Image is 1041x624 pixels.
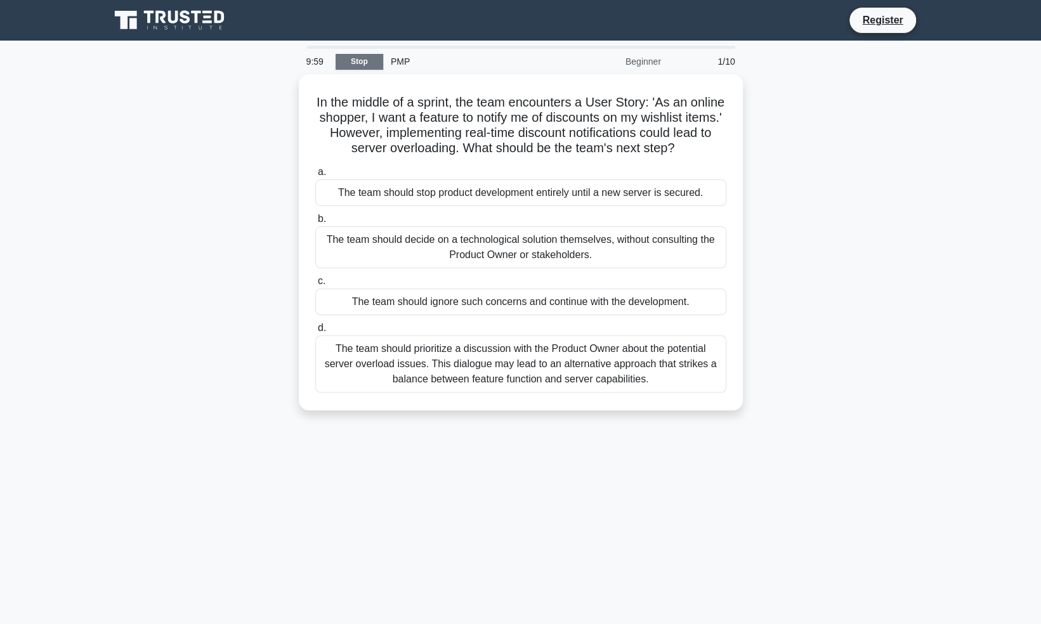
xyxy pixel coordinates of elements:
a: Register [854,12,910,28]
div: The team should ignore such concerns and continue with the development. [315,289,726,315]
div: The team should stop product development entirely until a new server is secured. [315,179,726,206]
div: 9:59 [299,49,336,74]
div: The team should decide on a technological solution themselves, without consulting the Product Own... [315,226,726,268]
span: a. [318,166,326,177]
span: d. [318,322,326,333]
span: c. [318,275,325,286]
span: b. [318,213,326,224]
div: Beginner [558,49,669,74]
div: 1/10 [669,49,743,74]
a: Stop [336,54,383,70]
div: PMP [383,49,558,74]
h5: In the middle of a sprint, the team encounters a User Story: 'As an online shopper, I want a feat... [314,94,728,157]
div: The team should prioritize a discussion with the Product Owner about the potential server overloa... [315,335,726,393]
